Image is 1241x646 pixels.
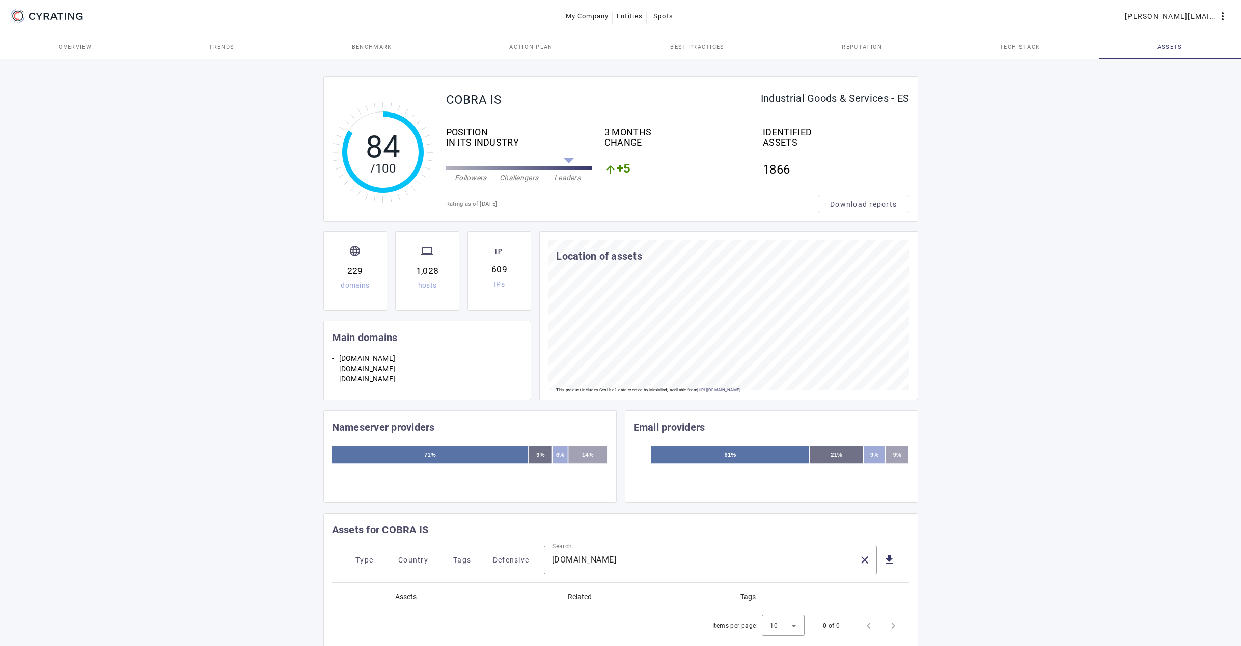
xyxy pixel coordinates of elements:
[881,613,905,638] button: Next page
[447,173,495,183] div: Followers
[395,591,417,602] div: Assets
[355,552,373,568] span: Type
[332,329,398,346] mat-card-title: Main domains
[1121,7,1233,25] button: [PERSON_NAME][EMAIL_ADDRESS][PERSON_NAME][DOMAIN_NAME]
[487,551,536,569] button: Defensive
[566,8,609,24] span: My Company
[446,199,818,209] div: Rating as of [DATE]
[495,173,543,183] div: Challengers
[493,552,529,568] span: Defensive
[339,374,523,384] li: [DOMAIN_NAME]
[491,263,507,276] div: 609
[857,613,881,638] button: Previous page
[339,353,523,363] li: [DOMAIN_NAME]
[493,246,505,259] span: IP
[763,156,909,183] div: 1866
[562,7,613,25] button: My Company
[763,127,909,137] div: IDENTIFIED
[883,554,895,566] mat-icon: get_app
[446,93,761,106] div: COBRA IS
[1000,44,1040,50] span: Tech Stack
[761,93,909,103] div: Industrial Goods & Services - ES
[552,542,577,549] mat-label: Search...
[859,554,871,566] mat-icon: close
[613,7,647,25] button: Entities
[389,551,438,569] button: Country
[842,44,882,50] span: Reputation
[370,161,395,176] tspan: /100
[740,591,765,602] div: Tags
[712,621,758,631] div: Items per page:
[339,363,523,374] li: [DOMAIN_NAME]
[568,591,592,602] div: Related
[670,44,724,50] span: Best practices
[349,245,361,257] mat-icon: language
[823,621,840,631] div: 0 of 0
[647,7,679,25] button: Spots
[617,8,643,24] span: Entities
[653,8,673,24] span: Spots
[818,195,909,213] button: Download reports
[1157,44,1182,50] span: Assets
[830,199,897,209] span: Download reports
[421,245,433,257] mat-icon: computer
[494,280,505,288] div: IPs
[395,591,426,602] div: Assets
[568,591,601,602] div: Related
[604,163,617,176] mat-icon: arrow_upward
[740,591,756,602] div: Tags
[59,44,92,50] span: Overview
[340,551,389,569] button: Type
[1125,8,1217,24] span: [PERSON_NAME][EMAIL_ADDRESS][PERSON_NAME][DOMAIN_NAME]
[543,173,592,183] div: Leaders
[633,419,705,435] mat-card-title: Email providers
[509,44,553,50] span: Action Plan
[438,551,487,569] button: Tags
[323,320,532,409] cr-card: Main domains
[209,44,234,50] span: Trends
[617,163,631,176] span: +5
[446,127,592,137] div: POSITION
[604,137,751,148] div: CHANGE
[1217,10,1229,22] mat-icon: more_vert
[446,137,592,148] div: IN ITS INDUSTRY
[398,552,428,568] span: Country
[332,419,435,435] mat-card-title: Nameserver providers
[332,522,429,538] mat-card-title: Assets for COBRA IS
[763,137,909,148] div: ASSETS
[556,385,742,396] p: This product includes GeoLite2 data created by MaxMind, available from .
[341,282,369,289] div: domains
[697,388,740,392] a: [URL][DOMAIN_NAME]
[352,44,392,50] span: Benchmark
[347,264,363,277] div: 229
[453,552,471,568] span: Tags
[604,127,751,137] div: 3 MONTHS
[365,129,400,165] tspan: 84
[29,13,83,20] g: CYRATING
[416,264,438,277] div: 1,028
[539,231,918,400] cr-card: Location of assets
[556,248,642,264] mat-card-title: Location of assets
[418,282,437,289] div: hosts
